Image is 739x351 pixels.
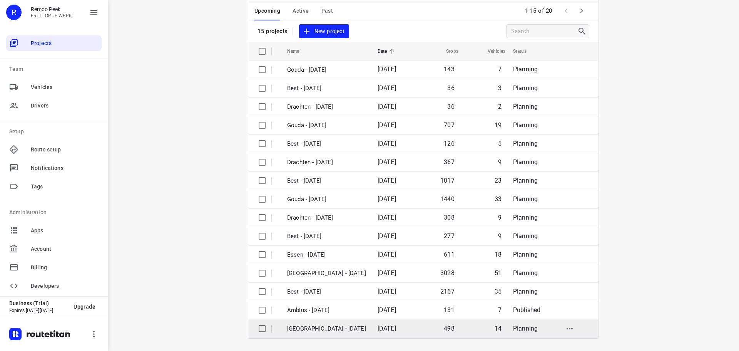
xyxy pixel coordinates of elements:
[447,103,454,110] span: 36
[287,65,366,74] p: Gouda - Friday
[558,3,574,18] span: Previous Page
[9,300,67,306] p: Business (Trial)
[321,6,333,16] span: Past
[513,325,538,332] span: Planning
[6,98,102,113] div: Drivers
[9,65,102,73] p: Team
[31,146,99,154] span: Route setup
[513,84,538,92] span: Planning
[444,121,455,129] span: 707
[444,306,455,314] span: 131
[287,324,366,333] p: [GEOGRAPHIC_DATA] - [DATE]
[440,269,455,277] span: 3028
[287,102,366,111] p: Drachten - Thursday
[513,103,538,110] span: Planning
[6,160,102,176] div: Notifications
[378,47,397,56] span: Date
[31,264,99,272] span: Billing
[6,223,102,238] div: Apps
[287,176,366,185] p: Best - Wednesday
[444,232,455,240] span: 277
[495,195,502,203] span: 33
[440,195,455,203] span: 1440
[440,288,455,295] span: 2167
[513,121,538,129] span: Planning
[513,214,538,221] span: Planning
[495,288,502,295] span: 35
[9,208,102,217] p: Administration
[6,79,102,95] div: Vehicles
[498,158,502,166] span: 9
[513,140,538,147] span: Planning
[577,27,589,36] div: Search
[287,47,309,56] span: Name
[478,47,505,56] span: Vehicles
[31,183,99,191] span: Tags
[299,24,349,39] button: New project
[444,214,455,221] span: 308
[6,241,102,257] div: Account
[6,142,102,157] div: Route setup
[378,103,396,110] span: [DATE]
[31,39,99,47] span: Projects
[287,269,366,278] p: Zwolle - Monday
[495,251,502,258] span: 18
[498,65,502,73] span: 7
[436,47,458,56] span: Stops
[378,269,396,277] span: [DATE]
[513,65,538,73] span: Planning
[287,139,366,148] p: Best - Thursday
[444,251,455,258] span: 611
[511,25,577,37] input: Search projects
[498,140,502,147] span: 5
[31,13,72,18] p: FRUIT OP JE WERK
[378,158,396,166] span: [DATE]
[293,6,309,16] span: Active
[287,121,366,130] p: Gouda - Thursday
[31,6,72,12] p: Remco Peek
[378,195,396,203] span: [DATE]
[254,6,280,16] span: Upcoming
[287,232,366,241] p: Best - Tuesday
[513,251,538,258] span: Planning
[440,177,455,184] span: 1017
[304,27,344,36] span: New project
[378,306,396,314] span: [DATE]
[31,227,99,235] span: Apps
[378,84,396,92] span: [DATE]
[378,214,396,221] span: [DATE]
[498,306,502,314] span: 7
[9,308,67,313] p: Expires [DATE][DATE]
[444,325,455,332] span: 498
[513,158,538,166] span: Planning
[287,306,366,315] p: Ambius - [DATE]
[287,195,366,204] p: Gouda - Tuesday
[6,5,22,20] div: R
[378,121,396,129] span: [DATE]
[513,177,538,184] span: Planning
[495,121,502,129] span: 19
[444,65,455,73] span: 143
[378,177,396,184] span: [DATE]
[378,325,396,332] span: [DATE]
[31,245,99,253] span: Account
[287,287,366,296] p: Best - Monday
[257,28,288,35] p: 15 projects
[513,232,538,240] span: Planning
[6,35,102,51] div: Projects
[378,232,396,240] span: [DATE]
[574,3,589,18] span: Next Page
[31,282,99,290] span: Developers
[498,232,502,240] span: 9
[6,260,102,275] div: Billing
[498,103,502,110] span: 2
[287,213,366,222] p: Drachten - Tuesday
[378,65,396,73] span: [DATE]
[378,251,396,258] span: [DATE]
[447,84,454,92] span: 36
[6,179,102,194] div: Tags
[513,47,537,56] span: Status
[498,84,502,92] span: 3
[513,306,541,314] span: Published
[513,195,538,203] span: Planning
